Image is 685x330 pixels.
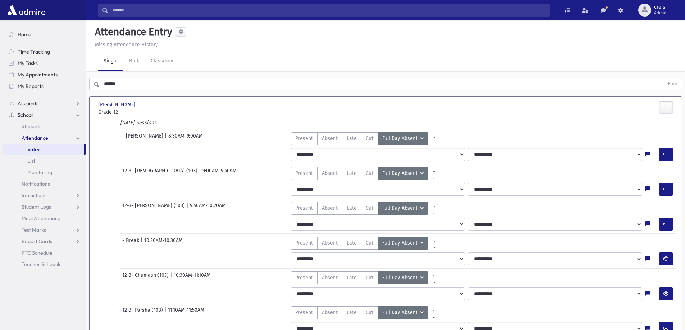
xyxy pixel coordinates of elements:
[22,123,41,130] span: Students
[291,271,439,284] div: AttTypes
[322,309,338,316] span: Absent
[3,98,86,109] a: Accounts
[18,112,33,118] span: School
[122,271,170,284] span: 12-3- Chumash (103)
[122,202,186,215] span: 12-3- [PERSON_NAME] (103)
[3,201,86,213] a: Student Logs
[186,202,190,215] span: |
[3,29,86,40] a: Home
[3,247,86,259] a: PTC Schedule
[291,306,439,319] div: AttTypes
[22,135,48,141] span: Attendance
[347,169,357,177] span: Late
[92,26,172,38] h5: Attendance Entry
[122,237,141,250] span: - Break
[382,135,419,143] span: Full Day Absent
[174,271,211,284] span: 10:30AM-11:10AM
[18,100,38,107] span: Accounts
[295,274,313,282] span: Present
[22,250,52,256] span: PTC Schedule
[27,158,35,164] span: List
[382,309,419,317] span: Full Day Absent
[27,169,52,176] span: Monitoring
[122,132,165,145] span: - [PERSON_NAME]
[18,60,38,66] span: My Tasks
[3,80,86,92] a: My Reports
[382,274,419,282] span: Full Day Absent
[122,306,164,319] span: 12-3- Parsha (103)
[347,274,357,282] span: Late
[22,204,51,210] span: Student Logs
[202,167,237,180] span: 9:00AM-9:40AM
[295,204,313,212] span: Present
[654,4,666,10] span: creis
[18,48,50,55] span: Time Tracking
[295,309,313,316] span: Present
[3,121,86,132] a: Students
[382,239,419,247] span: Full Day Absent
[123,51,145,71] a: Bulk
[170,271,174,284] span: |
[3,46,86,57] a: Time Tracking
[347,204,357,212] span: Late
[3,224,86,236] a: Test Marks
[366,274,373,282] span: Cut
[378,306,428,319] button: Full Day Absent
[378,271,428,284] button: Full Day Absent
[6,3,47,17] img: AdmirePro
[366,309,373,316] span: Cut
[3,213,86,224] a: Meal Attendance
[141,237,144,250] span: |
[378,202,428,215] button: Full Day Absent
[366,169,373,177] span: Cut
[95,42,158,48] u: Missing Attendance History
[22,181,50,187] span: Notifications
[291,202,439,215] div: AttTypes
[3,57,86,69] a: My Tasks
[168,306,204,319] span: 11:10AM-11:50AM
[347,239,357,247] span: Late
[164,306,168,319] span: |
[291,237,439,250] div: AttTypes
[92,42,158,48] a: Missing Attendance History
[98,51,123,71] a: Single
[3,109,86,121] a: School
[322,169,338,177] span: Absent
[22,238,52,245] span: Report Cards
[378,237,428,250] button: Full Day Absent
[122,167,199,180] span: 12-3- [DEMOGRAPHIC_DATA] (103)
[347,135,357,142] span: Late
[165,132,168,145] span: |
[22,227,46,233] span: Test Marks
[382,169,419,177] span: Full Day Absent
[108,4,550,17] input: Search
[378,132,428,145] button: Full Day Absent
[22,215,60,222] span: Meal Attendance
[3,178,86,190] a: Notifications
[322,135,338,142] span: Absent
[3,144,84,155] a: Entry
[663,78,682,90] button: Find
[168,132,203,145] span: 8:30AM-9:00AM
[22,192,46,199] span: Infractions
[654,10,666,16] span: Admin
[295,239,313,247] span: Present
[322,239,338,247] span: Absent
[22,261,62,268] span: Teacher Schedule
[120,120,157,126] i: [DATE] Sessions:
[18,71,58,78] span: My Appointments
[378,167,428,180] button: Full Day Absent
[98,101,137,108] span: [PERSON_NAME]
[27,146,40,153] span: Entry
[3,132,86,144] a: Attendance
[366,135,373,142] span: Cut
[295,135,313,142] span: Present
[3,259,86,270] a: Teacher Schedule
[3,69,86,80] a: My Appointments
[144,237,183,250] span: 10:20AM-10:30AM
[3,190,86,201] a: Infractions
[347,309,357,316] span: Late
[3,167,86,178] a: Monitoring
[145,51,181,71] a: Classroom
[98,108,188,116] span: Grade 12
